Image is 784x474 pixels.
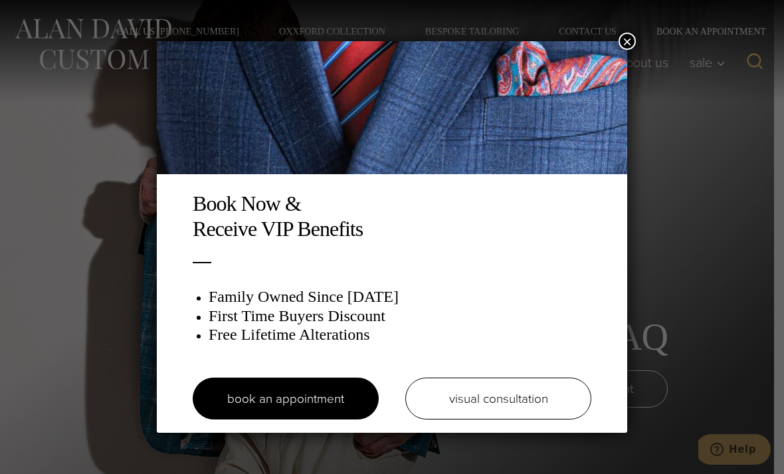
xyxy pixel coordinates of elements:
[209,325,591,344] h3: Free Lifetime Alterations
[193,378,379,419] a: book an appointment
[31,9,58,21] span: Help
[619,33,636,50] button: Close
[193,191,591,242] h2: Book Now & Receive VIP Benefits
[209,287,591,306] h3: Family Owned Since [DATE]
[209,306,591,326] h3: First Time Buyers Discount
[405,378,591,419] a: visual consultation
